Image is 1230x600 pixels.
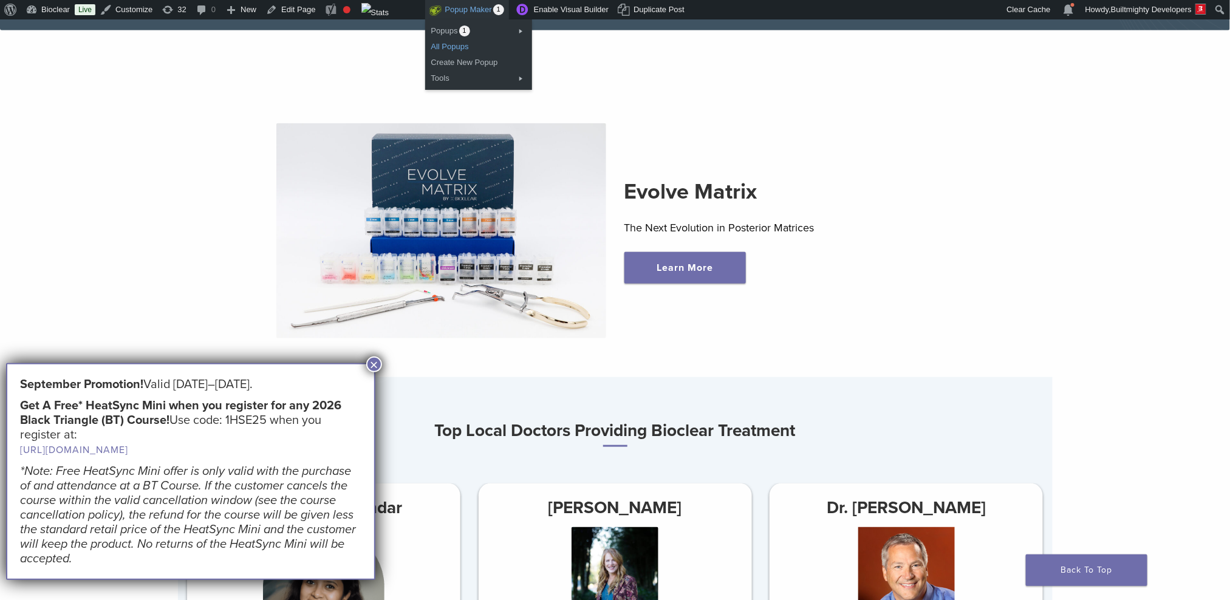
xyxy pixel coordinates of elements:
a: [URL][DOMAIN_NAME] [20,444,128,456]
h3: [PERSON_NAME] [478,493,751,522]
span: Builtmighty Developers [1111,5,1192,14]
h3: Top Local Doctors Providing Bioclear Treatment [178,416,1053,447]
p: The Next Evolution in Posterior Matrices [624,219,954,237]
h5: Valid [DATE]–[DATE]. [20,377,361,392]
span: 1 [493,4,504,15]
h2: Evolve Matrix [624,177,954,206]
img: Evolve Matrix [276,123,606,338]
strong: September Promotion! [20,377,143,392]
em: *Note: Free HeatSync Mini offer is only valid with the purchase of and attendance at a BT Course.... [20,464,356,566]
h5: Use code: 1HSE25 when you register at: [20,398,361,457]
a: Tools [425,70,532,86]
a: Back To Top [1026,554,1147,586]
a: Learn More [624,252,746,284]
img: Views over 48 hours. Click for more Jetpack Stats. [361,3,429,18]
a: All Popups [425,39,532,55]
span: 1 [459,26,470,36]
a: Create New Popup [425,55,532,70]
button: Close [366,356,382,372]
div: Focus keyphrase not set [343,6,350,13]
strong: Get A Free* HeatSync Mini when you register for any 2026 Black Triangle (BT) Course! [20,398,341,428]
a: Popups [425,23,532,39]
a: Live [75,4,95,15]
h3: Dr. [PERSON_NAME] [770,493,1043,522]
